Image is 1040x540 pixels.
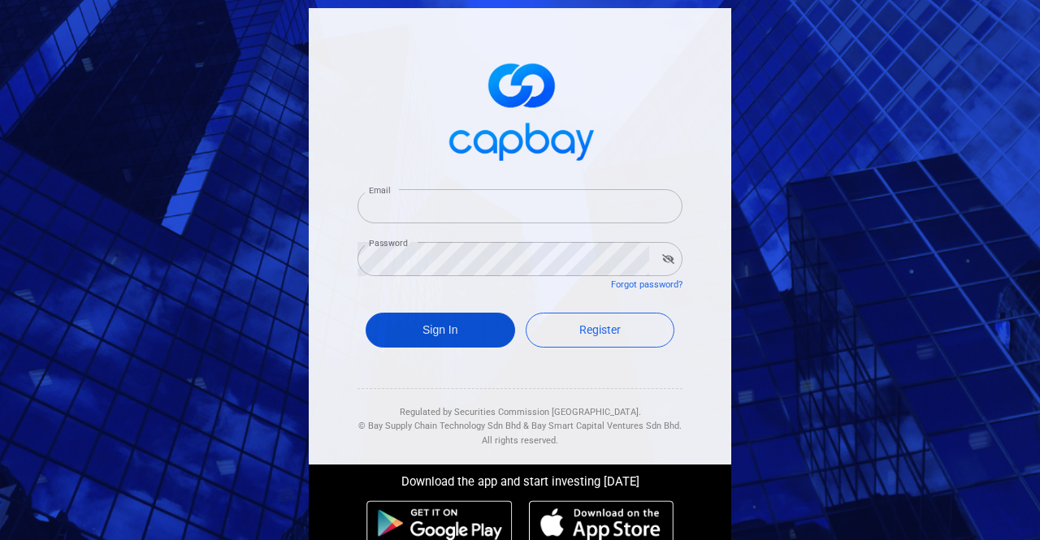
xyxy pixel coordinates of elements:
[531,421,682,431] span: Bay Smart Capital Ventures Sdn Bhd.
[297,464,743,492] div: Download the app and start investing [DATE]
[439,49,601,170] img: logo
[366,313,515,348] button: Sign In
[358,421,521,431] span: © Bay Supply Chain Technology Sdn Bhd
[357,389,682,448] div: Regulated by Securities Commission [GEOGRAPHIC_DATA]. & All rights reserved.
[369,184,390,197] label: Email
[579,323,621,336] span: Register
[611,279,682,290] a: Forgot password?
[526,313,675,348] a: Register
[369,237,408,249] label: Password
